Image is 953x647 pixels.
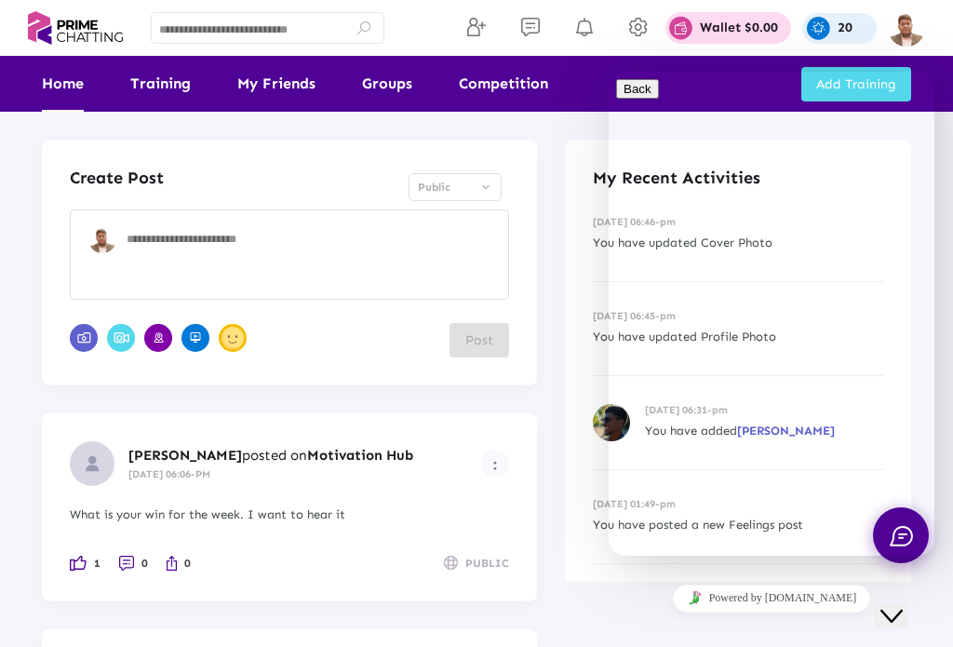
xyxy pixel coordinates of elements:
[28,6,123,50] img: logo
[242,447,307,464] span: posted on
[70,505,509,525] div: What is your win for the week. I want to hear it
[609,577,934,619] iframe: chat widget
[593,310,883,322] h6: [DATE] 06:45-pm
[107,324,135,352] button: Add Video
[221,327,244,349] img: user-profile
[593,515,883,535] p: You have posted a new Feelings post
[94,553,101,573] span: 1
[219,324,247,352] button: user-profileFeeling / Activity
[362,56,412,112] a: Groups
[593,216,883,228] h6: [DATE] 06:46-pm
[888,9,925,47] img: img
[70,324,98,352] button: Add Photo
[593,168,883,188] h4: My Recent Activities
[801,67,911,101] button: Add Training
[493,461,497,470] img: more
[70,168,164,188] h4: Create Post
[167,556,177,571] img: like
[219,324,247,352] span: Feeling / Activity
[130,56,191,112] a: Training
[237,56,315,112] a: My Friends
[128,468,481,480] h6: [DATE] 06:06-PM
[459,56,548,112] a: Competition
[450,323,509,357] button: Post
[481,450,509,478] button: Example icon-button with a menu
[70,441,114,486] img: user-profile
[838,21,852,34] p: 20
[418,181,450,194] span: Public
[184,553,191,573] span: 0
[465,332,493,348] span: Post
[593,404,630,441] img: recent-activities-img
[700,21,778,34] p: Wallet $0.00
[70,556,87,571] img: like
[609,72,934,556] iframe: chat widget
[409,173,502,201] mat-select: Select Privacy
[875,573,934,628] iframe: chat widget
[181,324,209,352] button: Add Training
[465,553,509,573] span: PUBLIC
[593,233,883,253] p: You have updated Cover Photo
[88,225,116,253] img: user-profile
[144,324,172,352] button: Add Location
[128,447,242,464] span: [PERSON_NAME]
[593,498,883,510] h6: [DATE] 01:49-pm
[593,327,883,347] p: You have updated Profile Photo
[42,56,84,112] a: Home
[307,447,413,464] a: Motivation Hub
